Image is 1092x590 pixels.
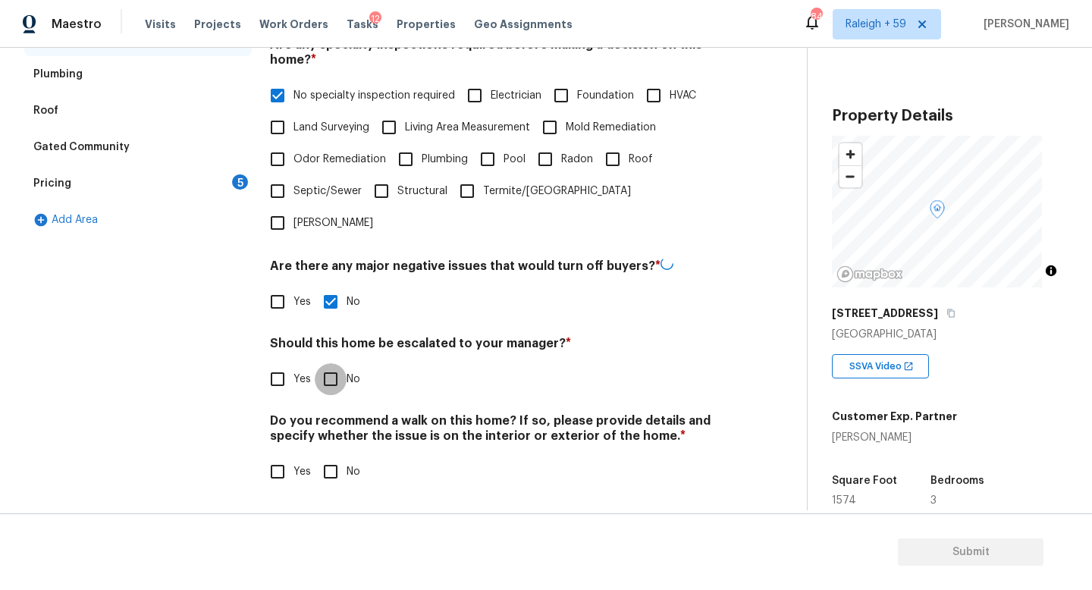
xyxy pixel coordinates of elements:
[259,17,328,32] span: Work Orders
[33,176,71,191] div: Pricing
[24,202,252,238] div: Add Area
[832,475,897,486] h5: Square Foot
[839,143,861,165] button: Zoom in
[629,152,653,168] span: Roof
[903,361,914,372] img: Open In New Icon
[839,166,861,187] span: Zoom out
[397,184,447,199] span: Structural
[347,19,378,30] span: Tasks
[33,103,58,118] div: Roof
[561,152,593,168] span: Radon
[293,152,386,168] span: Odor Remediation
[270,413,722,450] h4: Do you recommend a walk on this home? If so, please provide details and specify whether the issue...
[832,354,929,378] div: SSVA Video
[397,17,456,32] span: Properties
[145,17,176,32] span: Visits
[930,200,945,224] div: Map marker
[232,174,248,190] div: 5
[849,359,908,374] span: SSVA Video
[405,120,530,136] span: Living Area Measurement
[930,495,937,506] span: 3
[194,17,241,32] span: Projects
[846,17,906,32] span: Raleigh + 59
[504,152,526,168] span: Pool
[839,165,861,187] button: Zoom out
[347,464,360,480] span: No
[491,88,541,104] span: Electrician
[293,120,369,136] span: Land Surveying
[422,152,468,168] span: Plumbing
[566,120,656,136] span: Mold Remediation
[832,495,856,506] span: 1574
[832,306,938,321] h5: [STREET_ADDRESS]
[832,409,957,424] h5: Customer Exp. Partner
[670,88,696,104] span: HVAC
[347,372,360,388] span: No
[270,257,722,280] h4: Are there any major negative issues that would turn off buyers?
[944,306,958,320] button: Copy Address
[293,215,373,231] span: [PERSON_NAME]
[1046,262,1056,279] span: Toggle attribution
[1042,262,1060,280] button: Toggle attribution
[347,294,360,310] span: No
[33,67,83,82] div: Plumbing
[293,464,311,480] span: Yes
[270,336,722,357] h4: Should this home be escalated to your manager?
[483,184,631,199] span: Termite/[GEOGRAPHIC_DATA]
[369,11,381,27] div: 12
[33,140,130,155] div: Gated Community
[293,88,455,104] span: No specialty inspection required
[977,17,1069,32] span: [PERSON_NAME]
[930,475,984,486] h5: Bedrooms
[52,17,102,32] span: Maestro
[293,184,362,199] span: Septic/Sewer
[474,17,573,32] span: Geo Assignments
[832,108,1068,124] h3: Property Details
[836,265,903,283] a: Mapbox homepage
[293,372,311,388] span: Yes
[832,136,1042,287] canvas: Map
[293,294,311,310] span: Yes
[270,37,722,74] h4: Are any specialty inspections required before making a decision on this home?
[811,9,821,24] div: 840
[577,88,634,104] span: Foundation
[832,327,1068,342] div: [GEOGRAPHIC_DATA]
[832,430,957,445] div: [PERSON_NAME]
